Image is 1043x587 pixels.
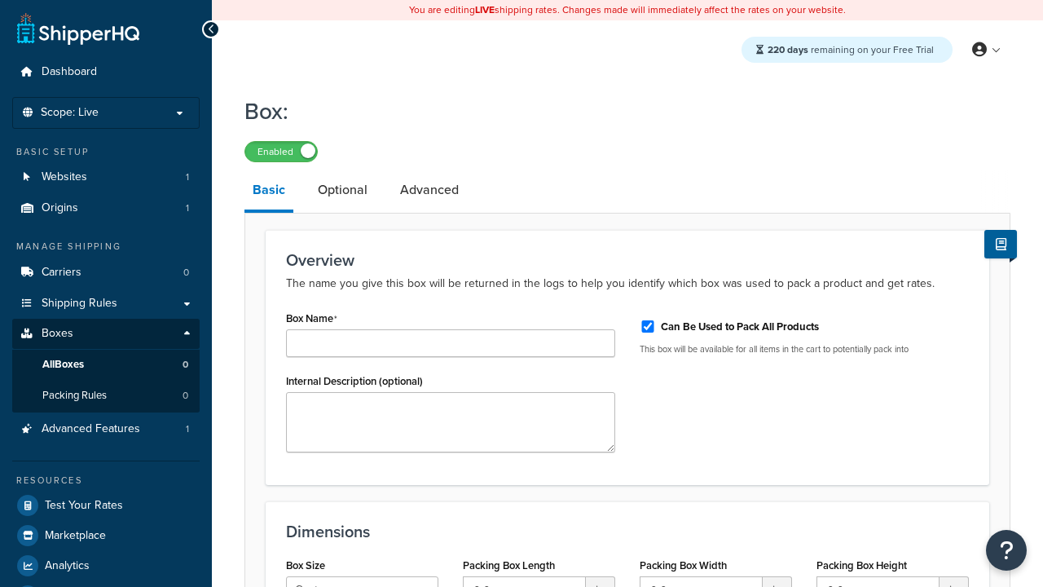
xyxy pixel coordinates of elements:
span: Boxes [42,327,73,341]
li: Origins [12,193,200,223]
a: Packing Rules0 [12,381,200,411]
a: Shipping Rules [12,289,200,319]
label: Box Size [286,559,325,572]
label: Internal Description (optional) [286,375,423,387]
span: 0 [183,266,189,280]
label: Packing Box Height [816,559,907,572]
span: 1 [186,422,189,436]
a: Boxes [12,319,200,349]
strong: 220 days [768,42,808,57]
a: Test Your Rates [12,491,200,520]
label: Packing Box Width [640,559,727,572]
label: Box Name [286,312,337,325]
a: Carriers0 [12,258,200,288]
a: Websites1 [12,162,200,192]
span: Carriers [42,266,81,280]
h1: Box: [244,95,990,127]
span: Origins [42,201,78,215]
span: 1 [186,170,189,184]
button: Show Help Docs [984,230,1017,258]
span: remaining on your Free Trial [768,42,934,57]
div: Manage Shipping [12,240,200,254]
a: AllBoxes0 [12,350,200,380]
label: Can Be Used to Pack All Products [661,320,819,334]
div: Basic Setup [12,145,200,159]
a: Advanced [392,170,467,210]
span: Advanced Features [42,422,140,436]
span: 1 [186,201,189,215]
li: Packing Rules [12,381,200,411]
a: Dashboard [12,57,200,87]
span: Analytics [45,559,90,573]
span: Marketplace [45,529,106,543]
span: 0 [183,389,188,403]
li: Advanced Features [12,414,200,444]
span: All Boxes [42,358,84,372]
h3: Overview [286,251,969,269]
span: Packing Rules [42,389,107,403]
span: Dashboard [42,65,97,79]
a: Advanced Features1 [12,414,200,444]
b: LIVE [475,2,495,17]
p: The name you give this box will be returned in the logs to help you identify which box was used t... [286,274,969,293]
p: This box will be available for all items in the cart to potentially pack into [640,343,969,355]
button: Open Resource Center [986,530,1027,571]
a: Analytics [12,551,200,580]
span: 0 [183,358,188,372]
label: Enabled [245,142,317,161]
a: Optional [310,170,376,210]
li: Carriers [12,258,200,288]
span: Test Your Rates [45,499,123,513]
a: Marketplace [12,521,200,550]
li: Boxes [12,319,200,412]
a: Basic [244,170,293,213]
span: Scope: Live [41,106,99,120]
span: Websites [42,170,87,184]
a: Origins1 [12,193,200,223]
span: Shipping Rules [42,297,117,311]
div: Resources [12,474,200,488]
h3: Dimensions [286,523,969,541]
label: Packing Box Length [463,559,555,572]
li: Websites [12,162,200,192]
